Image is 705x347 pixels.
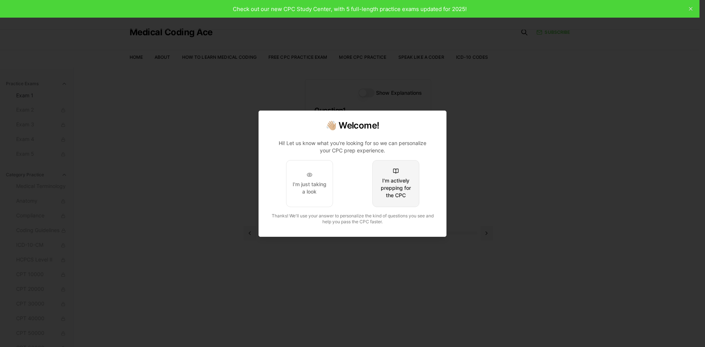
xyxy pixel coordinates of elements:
[292,181,327,195] div: I'm just taking a look
[286,160,333,207] button: I'm just taking a look
[379,177,413,199] div: I'm actively prepping for the CPC
[274,140,431,154] p: Hi! Let us know what you're looking for so we can personalize your CPC prep experience.
[372,160,419,207] button: I'm actively prepping for the CPC
[272,213,434,224] span: Thanks! We'll use your answer to personalize the kind of questions you see and help you pass the ...
[268,120,437,131] h2: 👋🏼 Welcome!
